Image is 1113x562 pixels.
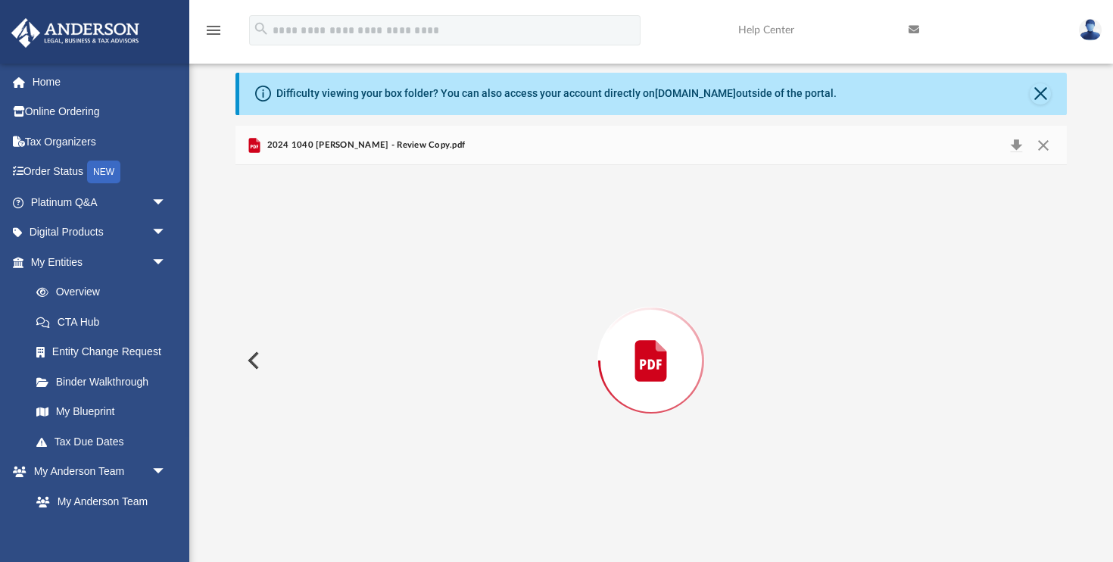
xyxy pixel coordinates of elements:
[151,217,182,248] span: arrow_drop_down
[11,97,189,127] a: Online Ordering
[21,277,189,308] a: Overview
[11,67,189,97] a: Home
[21,426,189,457] a: Tax Due Dates
[1030,135,1057,156] button: Close
[11,217,189,248] a: Digital Productsarrow_drop_down
[655,87,736,99] a: [DOMAIN_NAME]
[1030,83,1051,105] button: Close
[11,247,189,277] a: My Entitiesarrow_drop_down
[151,457,182,488] span: arrow_drop_down
[235,126,1067,557] div: Preview
[151,187,182,218] span: arrow_drop_down
[253,20,270,37] i: search
[21,486,174,517] a: My Anderson Team
[21,307,189,337] a: CTA Hub
[7,18,144,48] img: Anderson Advisors Platinum Portal
[11,126,189,157] a: Tax Organizers
[263,139,465,152] span: 2024 1040 [PERSON_NAME] - Review Copy.pdf
[11,187,189,217] a: Platinum Q&Aarrow_drop_down
[87,161,120,183] div: NEW
[11,157,189,188] a: Order StatusNEW
[21,397,182,427] a: My Blueprint
[1002,135,1030,156] button: Download
[204,21,223,39] i: menu
[204,29,223,39] a: menu
[151,247,182,278] span: arrow_drop_down
[1079,19,1102,41] img: User Pic
[276,86,837,101] div: Difficulty viewing your box folder? You can also access your account directly on outside of the p...
[235,339,269,382] button: Previous File
[21,367,189,397] a: Binder Walkthrough
[21,337,189,367] a: Entity Change Request
[11,457,182,487] a: My Anderson Teamarrow_drop_down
